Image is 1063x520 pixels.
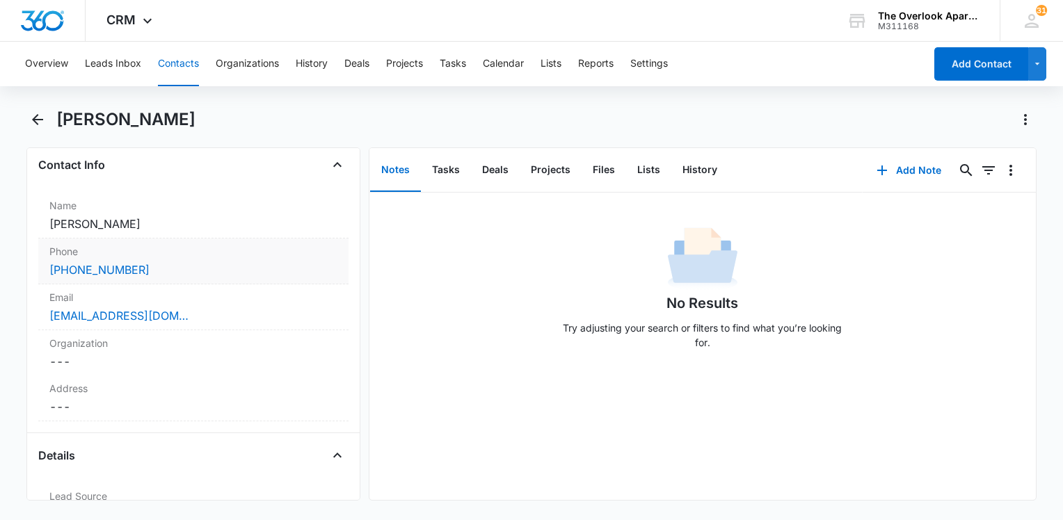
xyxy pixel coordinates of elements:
button: Search... [955,159,977,181]
button: Lists [626,149,671,192]
button: Settings [630,42,668,86]
p: Try adjusting your search or filters to find what you’re looking for. [557,320,849,350]
button: Projects [386,42,423,86]
button: Tasks [421,149,471,192]
label: Email [49,290,337,304]
h4: Contact Info [38,156,105,173]
h1: [PERSON_NAME] [56,109,195,130]
button: Contacts [158,42,199,86]
div: account id [878,22,980,31]
div: notifications count [1036,5,1047,16]
dd: [PERSON_NAME] [49,216,337,232]
button: Projects [520,149,582,192]
img: No Data [668,223,737,293]
button: Overview [25,42,68,86]
button: Close [326,154,349,176]
label: Name [49,198,337,213]
button: Calendar [483,42,524,86]
div: Organization--- [38,330,349,375]
button: History [671,149,728,192]
button: Organizations [216,42,279,86]
dd: --- [49,398,337,415]
label: Address [49,381,337,396]
label: Organization [49,336,337,350]
button: Add Contact [934,47,1028,81]
button: History [296,42,328,86]
button: Actions [1014,108,1037,131]
button: Reports [578,42,614,86]
button: Lists [541,42,561,86]
button: Tasks [440,42,466,86]
button: Deals [471,149,520,192]
div: Email[EMAIL_ADDRESS][DOMAIN_NAME] [38,284,349,330]
span: 31 [1036,5,1047,16]
dd: --- [49,353,337,370]
div: Phone[PHONE_NUMBER] [38,238,349,284]
h1: No Results [666,293,738,314]
button: Close [326,444,349,466]
button: Files [582,149,626,192]
div: account name [878,10,980,22]
button: Back [26,108,48,131]
span: CRM [106,13,136,27]
button: Deals [344,42,369,86]
button: Leads Inbox [85,42,141,86]
label: Phone [49,244,337,259]
button: Add Note [863,154,955,187]
div: Name[PERSON_NAME] [38,193,349,238]
a: [PHONE_NUMBER] [49,261,150,278]
a: [EMAIL_ADDRESS][DOMAIN_NAME] [49,307,189,324]
h4: Details [38,447,75,464]
button: Notes [370,149,421,192]
button: Overflow Menu [1000,159,1022,181]
label: Lead Source [49,489,337,503]
div: Address--- [38,375,349,421]
button: Filters [977,159,1000,181]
